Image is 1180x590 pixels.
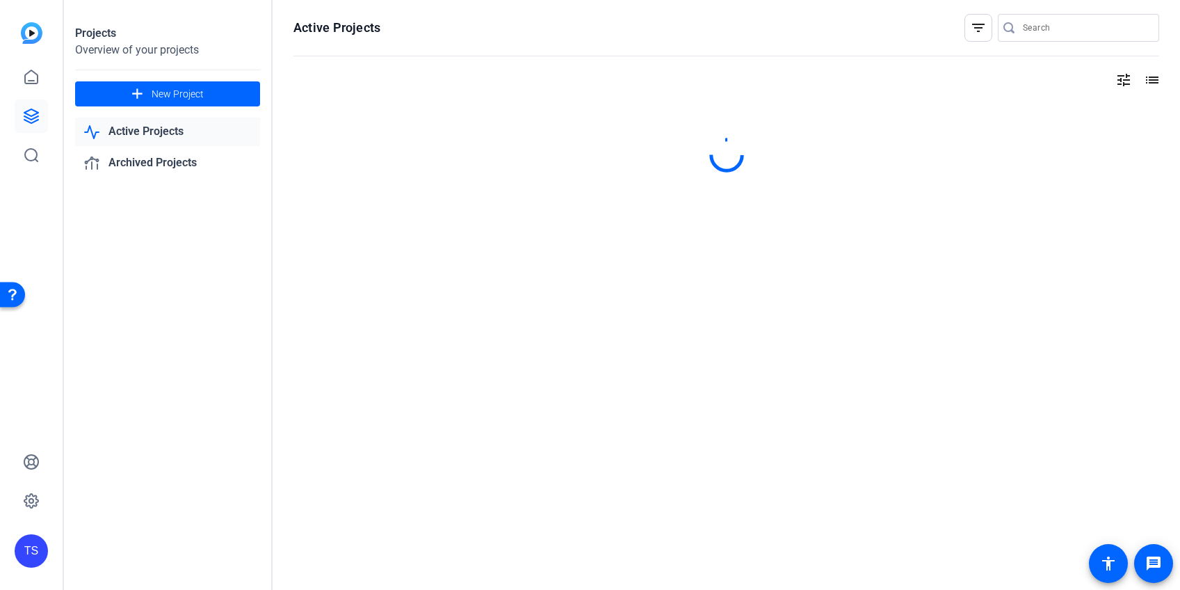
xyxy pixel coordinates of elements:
mat-icon: list [1142,72,1159,88]
mat-icon: accessibility [1100,555,1117,572]
h1: Active Projects [293,19,380,36]
mat-icon: filter_list [970,19,987,36]
div: TS [15,534,48,568]
button: New Project [75,81,260,106]
input: Search [1023,19,1148,36]
mat-icon: add [129,86,146,103]
span: New Project [152,87,204,102]
a: Archived Projects [75,149,260,177]
mat-icon: message [1145,555,1162,572]
mat-icon: tune [1115,72,1132,88]
a: Active Projects [75,118,260,146]
img: blue-gradient.svg [21,22,42,44]
div: Projects [75,25,260,42]
div: Overview of your projects [75,42,260,58]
